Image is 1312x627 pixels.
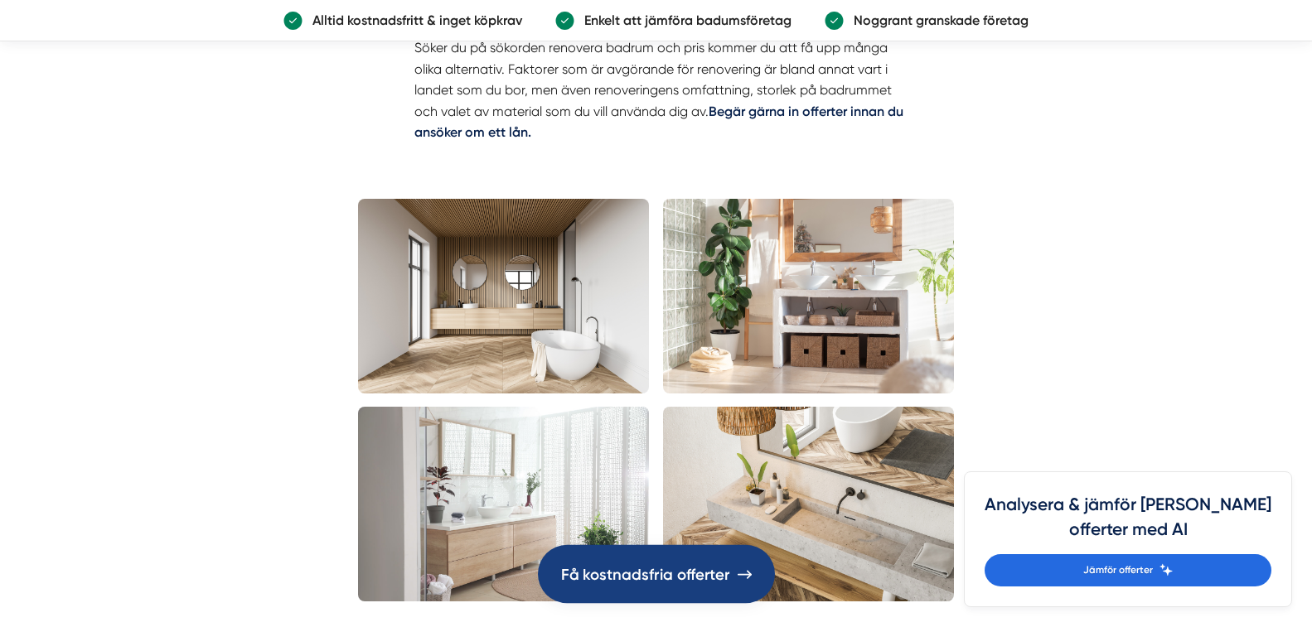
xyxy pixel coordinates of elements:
[538,545,775,603] a: Få kostnadsfria offerter
[844,10,1029,31] p: Noggrant granskade företag
[574,10,792,31] p: Enkelt att jämföra badumsföretag
[663,407,955,601] img: Badrum med snyggt handfat
[985,492,1271,554] h4: Analysera & jämför [PERSON_NAME] offerter med AI
[1083,562,1153,578] span: Jämför offerter
[414,17,915,142] li: Söker du på sökorden renovera badrum och pris kommer du att få upp många olika alternativ. Faktor...
[663,199,955,393] img: Badrumsrenovering
[414,104,903,140] strong: Begär gärna in offerter innan du ansöker om ett lån.
[985,554,1271,586] a: Jämför offerter
[561,562,730,586] span: Få kostnadsfria offerter
[358,407,650,601] img: Ljust badrum
[303,10,522,31] p: Alltid kostnadsfritt & inget köpkrav
[358,199,650,393] img: Snyggt trä badrum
